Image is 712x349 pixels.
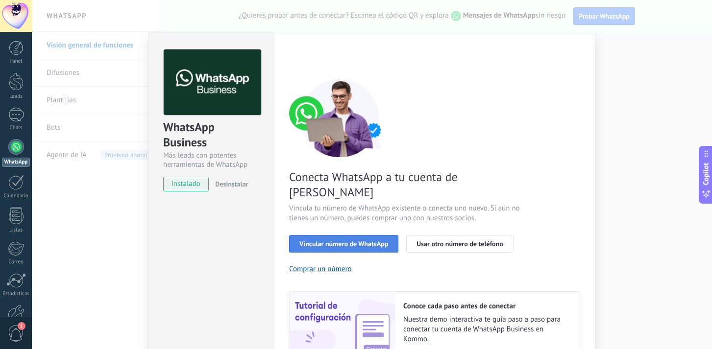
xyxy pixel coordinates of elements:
span: 1 [18,322,25,330]
div: Correo [2,259,30,265]
div: WhatsApp [2,158,30,167]
div: WhatsApp Business [163,119,260,151]
div: Chats [2,125,30,131]
h2: Conoce cada paso antes de conectar [403,302,570,311]
span: Nuestra demo interactiva te guía paso a paso para conectar tu cuenta de WhatsApp Business en Kommo. [403,315,570,344]
div: Estadísticas [2,291,30,297]
span: Vincular número de WhatsApp [299,240,388,247]
button: Usar otro número de teléfono [406,235,513,253]
button: Desinstalar [211,177,248,191]
span: Desinstalar [215,180,248,188]
span: instalado [164,177,208,191]
div: Leads [2,93,30,100]
span: Usar otro número de teléfono [417,240,503,247]
span: Conecta WhatsApp a tu cuenta de [PERSON_NAME] [289,169,522,200]
div: Listas [2,227,30,233]
button: Comprar un número [289,264,352,274]
span: Copilot [701,163,711,185]
div: Calendario [2,193,30,199]
div: Panel [2,58,30,65]
img: logo_main.png [164,49,261,116]
button: Vincular número de WhatsApp [289,235,398,253]
img: connect number [289,79,392,157]
div: Más leads con potentes herramientas de WhatsApp [163,151,260,169]
span: Vincula tu número de WhatsApp existente o conecta uno nuevo. Si aún no tienes un número, puedes c... [289,204,522,223]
